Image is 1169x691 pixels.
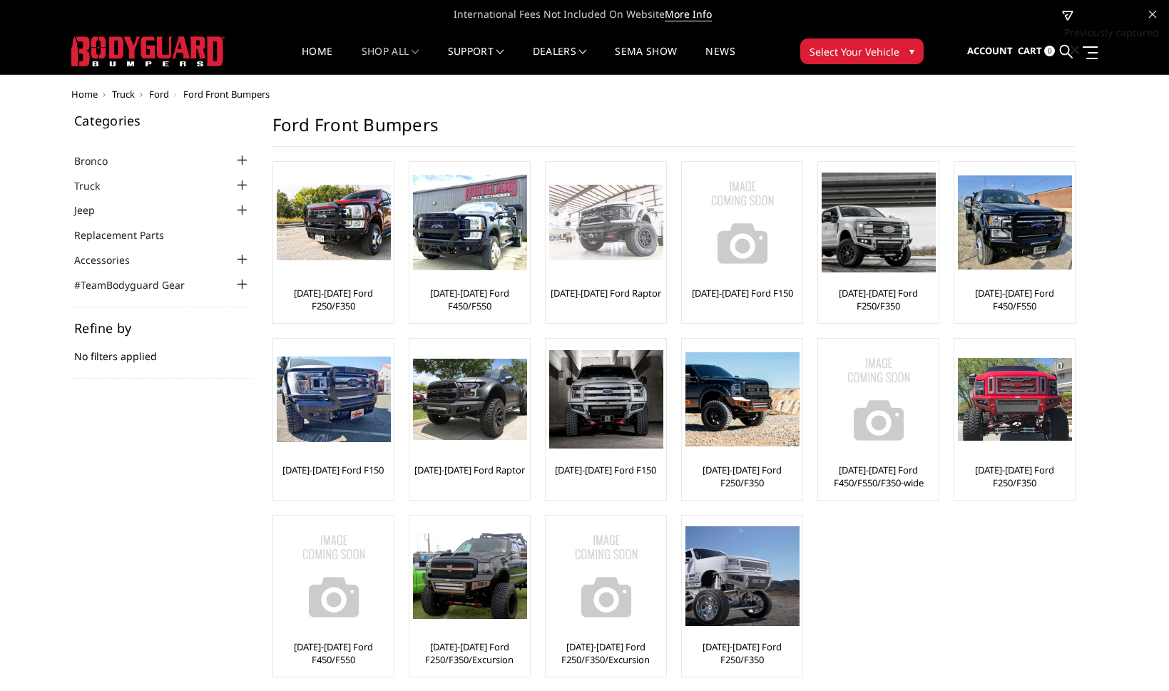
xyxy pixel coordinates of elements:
button: Select Your Vehicle [800,39,924,64]
a: [DATE]-[DATE] Ford F150 [282,464,384,476]
span: ▾ [909,43,914,58]
a: [DATE]-[DATE] Ford F450/F550/F350-wide [822,464,935,489]
h1: Ford Front Bumpers [272,114,1074,147]
a: Accessories [74,252,148,267]
a: Replacement Parts [74,227,182,242]
a: Jeep [74,203,113,217]
h5: Refine by [74,322,251,334]
img: BODYGUARD BUMPERS [71,36,225,66]
a: News [705,46,735,74]
a: [DATE]-[DATE] Ford F250/F350/Excursion [549,640,663,666]
a: [DATE]-[DATE] Ford F450/F550 [277,640,390,666]
a: [DATE]-[DATE] Ford F150 [555,464,656,476]
a: No Image [685,165,799,280]
a: [DATE]-[DATE] Ford F250/F350/Excursion [413,640,526,666]
a: Truck [112,88,135,101]
a: Account [967,32,1013,71]
a: [DATE]-[DATE] Ford F150 [692,287,793,300]
a: No Image [822,342,935,456]
img: No Image [685,165,800,280]
a: Home [302,46,332,74]
div: No filters applied [74,322,251,379]
a: SEMA Show [615,46,677,74]
a: Truck [74,178,118,193]
a: shop all [362,46,419,74]
span: Select Your Vehicle [810,44,899,59]
a: [DATE]-[DATE] Ford F250/F350 [822,287,935,312]
a: [DATE]-[DATE] Ford F250/F350 [277,287,390,312]
span: Ford Front Bumpers [183,88,270,101]
a: [DATE]-[DATE] Ford F450/F550 [413,287,526,312]
span: Account [967,44,1013,57]
a: More Info [665,7,712,21]
a: [DATE]-[DATE] Ford Raptor [551,287,661,300]
a: Home [71,88,98,101]
span: Cart [1018,44,1042,57]
a: [DATE]-[DATE] Ford F450/F550 [958,287,1071,312]
span: 0 [1044,46,1055,56]
a: Cart 0 [1018,32,1055,71]
a: [DATE]-[DATE] Ford F250/F350 [685,464,799,489]
a: No Image [277,519,390,633]
img: No Image [549,519,663,633]
a: [DATE]-[DATE] Ford F250/F350 [685,640,799,666]
img: No Image [277,519,391,633]
img: No Image [822,342,936,456]
a: Bronco [74,153,126,168]
a: Ford [149,88,169,101]
a: Support [448,46,504,74]
a: [DATE]-[DATE] Ford F250/F350 [958,464,1071,489]
a: [DATE]-[DATE] Ford Raptor [414,464,525,476]
a: Dealers [533,46,587,74]
a: #TeamBodyguard Gear [74,277,203,292]
h5: Categories [74,114,251,127]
